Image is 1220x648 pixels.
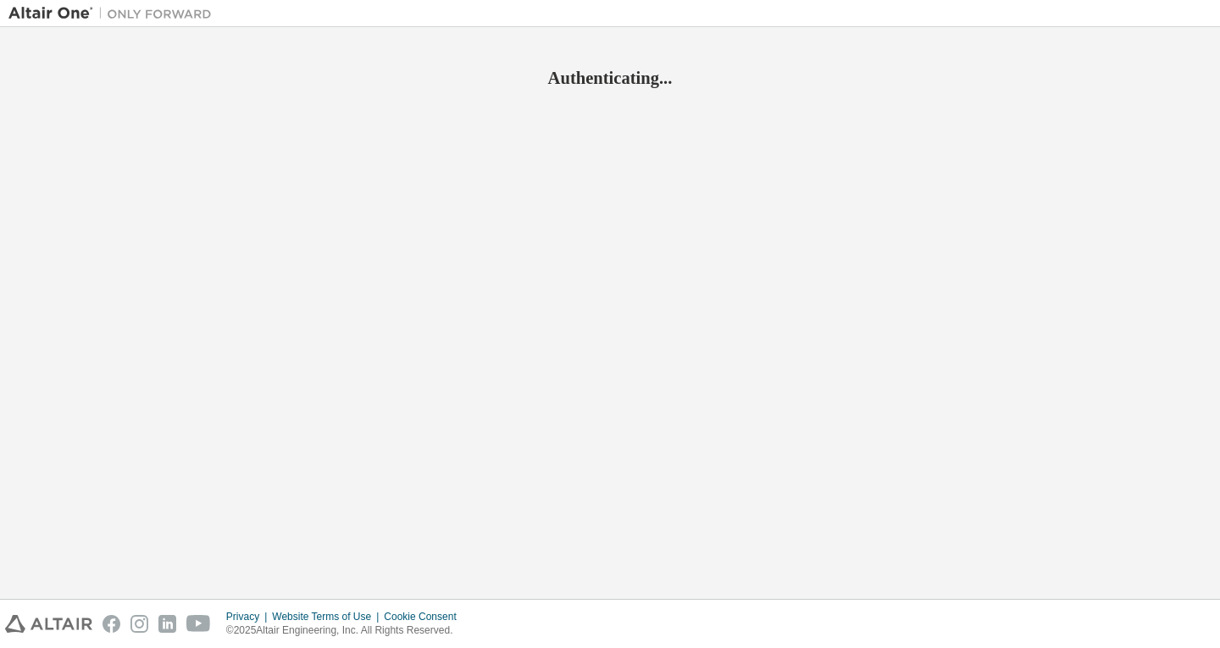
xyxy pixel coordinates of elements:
img: youtube.svg [186,615,211,633]
img: altair_logo.svg [5,615,92,633]
h2: Authenticating... [8,67,1212,89]
div: Privacy [226,610,272,623]
img: instagram.svg [130,615,148,633]
img: linkedin.svg [158,615,176,633]
p: © 2025 Altair Engineering, Inc. All Rights Reserved. [226,623,467,638]
div: Website Terms of Use [272,610,384,623]
img: Altair One [8,5,220,22]
img: facebook.svg [103,615,120,633]
div: Cookie Consent [384,610,466,623]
